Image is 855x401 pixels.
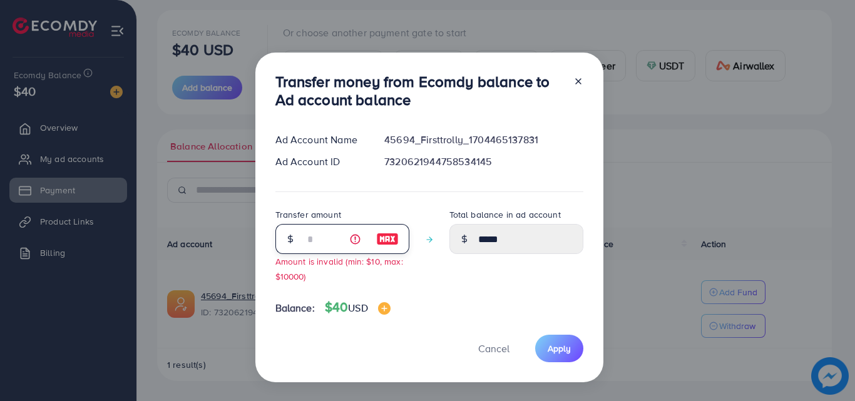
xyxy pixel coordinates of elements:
[378,302,391,315] img: image
[376,231,399,246] img: image
[275,301,315,315] span: Balance:
[548,342,571,355] span: Apply
[265,133,375,147] div: Ad Account Name
[265,155,375,169] div: Ad Account ID
[374,133,593,147] div: 45694_Firsttrolly_1704465137831
[463,335,525,362] button: Cancel
[275,73,563,109] h3: Transfer money from Ecomdy balance to Ad account balance
[325,300,391,315] h4: $40
[275,255,403,282] small: Amount is invalid (min: $10, max: $10000)
[478,342,509,355] span: Cancel
[374,155,593,169] div: 7320621944758534145
[535,335,583,362] button: Apply
[275,208,341,221] label: Transfer amount
[348,301,367,315] span: USD
[449,208,561,221] label: Total balance in ad account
